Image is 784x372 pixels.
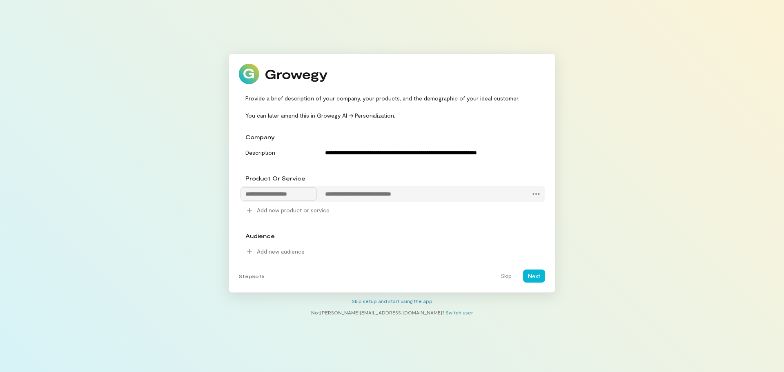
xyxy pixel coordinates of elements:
button: Skip [496,270,517,283]
img: Growegy logo [239,64,328,84]
span: Add new audience [257,247,305,256]
span: Add new product or service [257,206,330,214]
div: Provide a brief description of your company, your products, and the demographic of your ideal cus... [239,94,545,120]
span: product or service [245,175,305,182]
a: Switch user [446,310,473,315]
span: Step 5 of 6 [239,273,265,279]
a: Skip setup and start using the app [352,298,432,304]
span: Not [PERSON_NAME][EMAIL_ADDRESS][DOMAIN_NAME] ? [311,310,445,315]
div: Description [241,146,317,157]
span: company [245,134,275,140]
span: audience [245,232,275,239]
button: Next [523,270,545,283]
